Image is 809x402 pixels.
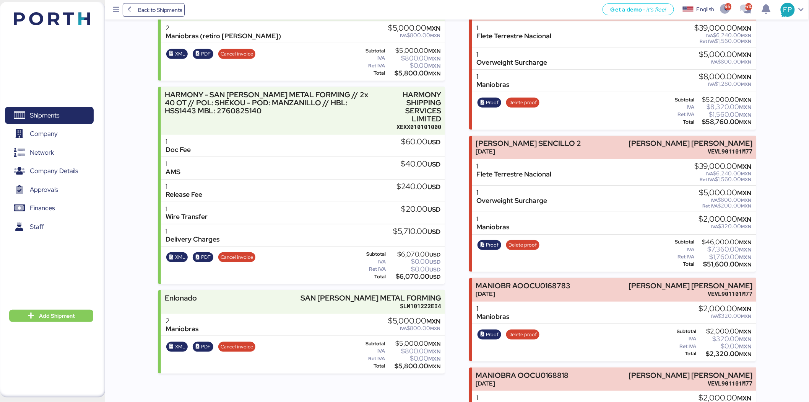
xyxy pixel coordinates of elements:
[506,240,539,250] button: Delete proof
[741,38,752,44] span: MXN
[476,290,570,298] div: [DATE]
[506,98,539,108] button: Delete proof
[30,110,59,121] span: Shipments
[166,168,180,176] div: AMS
[698,336,752,342] div: $320.00
[669,254,695,260] div: Ret IVA
[738,189,752,197] span: MXN
[30,184,58,195] span: Approvals
[739,254,752,261] span: MXN
[477,394,510,402] div: 1
[401,160,440,168] div: $40.00
[5,218,94,235] a: Staff
[358,266,386,272] div: Ret IVA
[427,160,440,168] span: USD
[166,235,219,243] div: Delivery Charges
[669,247,695,252] div: IVA
[738,24,752,33] span: MXN
[739,104,752,111] span: MXN
[669,119,695,125] div: Total
[138,5,182,15] span: Back to Shipments
[429,273,440,280] span: USD
[699,73,752,81] div: $8,000.00
[477,162,552,170] div: 1
[629,371,752,379] div: [PERSON_NAME] [PERSON_NAME]
[218,252,256,262] button: Cancel invoice
[738,51,752,59] span: MXN
[477,24,552,32] div: 1
[741,313,752,319] span: MXN
[699,203,752,209] div: $200.00
[430,33,440,39] span: MXN
[741,203,752,209] span: MXN
[193,252,213,262] button: PDF
[699,197,752,203] div: $800.00
[387,348,441,354] div: $800.00
[711,59,718,65] span: IVA
[388,325,440,331] div: $800.00
[707,33,713,39] span: IVA
[429,266,440,273] span: USD
[358,48,385,54] div: Subtotal
[699,305,752,313] div: $2,000.00
[166,160,180,168] div: 1
[123,3,185,17] a: Back to Shipments
[428,47,440,54] span: MXN
[429,258,440,265] span: USD
[175,50,185,58] span: XML
[699,224,752,229] div: $320.00
[30,128,58,139] span: Company
[476,139,581,147] div: [PERSON_NAME] SENCILLO 2
[358,356,385,361] div: Ret IVA
[477,189,547,197] div: 1
[358,259,386,265] div: IVA
[477,170,552,178] div: Flete Terrestre Nacional
[387,266,440,272] div: $0.00
[387,70,441,76] div: $5,800.00
[700,38,715,44] span: Ret IVA
[301,294,442,302] div: SAN [PERSON_NAME] METAL FORMING
[387,63,441,69] div: $0.00
[669,261,695,267] div: Total
[741,171,752,177] span: MXN
[221,343,253,351] span: Cancel invoice
[478,240,501,250] button: Proof
[165,294,197,302] div: Enlonado
[783,5,792,15] span: FP
[669,112,695,117] div: Ret IVA
[699,81,752,87] div: $1,280.00
[400,33,407,39] span: IVA
[388,317,440,325] div: $5,000.00
[387,341,441,346] div: $5,000.00
[388,24,440,33] div: $5,000.00
[477,197,547,205] div: Overweight Surcharge
[428,363,440,370] span: MXN
[739,239,752,246] span: MXN
[166,213,208,221] div: Wire Transfer
[428,62,440,69] span: MXN
[218,342,256,352] button: Cancel invoice
[30,147,54,158] span: Network
[387,56,441,61] div: $800.00
[696,112,752,118] div: $1,560.00
[739,246,752,253] span: MXN
[166,191,202,199] div: Release Fee
[696,97,752,103] div: $52,000.00
[698,328,752,334] div: $2,000.00
[695,162,752,171] div: $39,000.00
[30,165,78,176] span: Company Details
[700,176,715,183] span: Ret IVA
[166,183,202,191] div: 1
[738,305,752,313] span: MXN
[166,49,188,59] button: XML
[669,105,695,110] div: IVA
[201,253,211,261] span: PDF
[739,336,752,343] span: MXN
[669,351,697,356] div: Total
[110,3,123,16] button: Menu
[388,33,440,38] div: $800.00
[426,24,440,33] span: MXN
[695,24,752,33] div: $39,000.00
[629,139,752,147] div: [PERSON_NAME] [PERSON_NAME]
[477,59,547,67] div: Overweight Surcharge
